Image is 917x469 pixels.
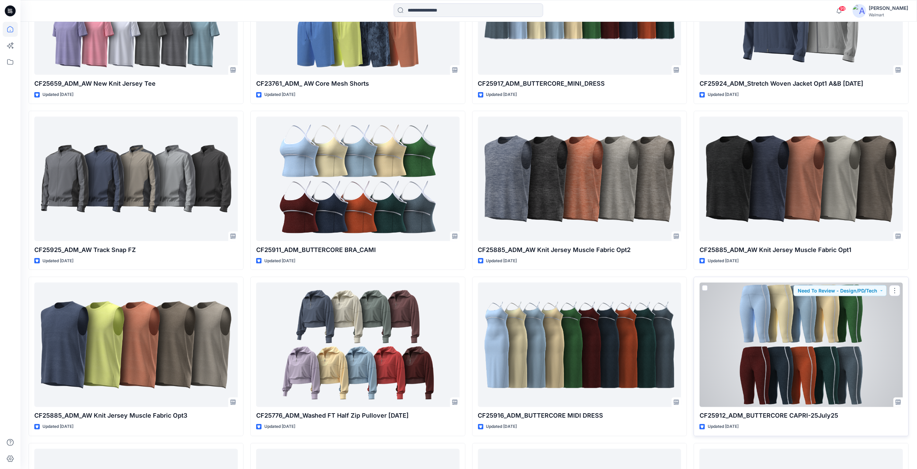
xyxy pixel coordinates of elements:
a: CF25912_ADM_BUTTERCORE CAPRI-25July25 [700,283,903,407]
p: CF25885_ADM_AW Knit Jersey Muscle Fabric Opt1 [700,245,903,255]
p: CF25911_ADM_BUTTERCORE BRA_CAMI [256,245,460,255]
p: CF25776_ADM_Washed FT Half Zip Pullover [DATE] [256,411,460,421]
div: [PERSON_NAME] [869,4,909,12]
p: Updated [DATE] [708,91,739,98]
p: Updated [DATE] [486,257,517,265]
p: CF25916_ADM_BUTTERCORE MIDI DRESS [478,411,682,421]
p: Updated [DATE] [486,423,517,431]
p: CF25912_ADM_BUTTERCORE CAPRI-25July25 [700,411,903,421]
a: CF25925_ADM_AW Track Snap FZ [34,117,238,241]
p: CF25917_ADM_BUTTERCORE_MINI_DRESS [478,79,682,88]
p: Updated [DATE] [486,91,517,98]
div: Walmart [869,12,909,17]
p: Updated [DATE] [264,91,295,98]
span: 99 [839,6,846,11]
a: CF25911_ADM_BUTTERCORE BRA_CAMI [256,117,460,241]
a: CF25885_ADM_AW Knit Jersey Muscle Fabric Opt3 [34,283,238,407]
a: CF25885_ADM_AW Knit Jersey Muscle Fabric Opt1 [700,117,903,241]
img: avatar [853,4,866,18]
p: Updated [DATE] [42,91,73,98]
p: Updated [DATE] [708,423,739,431]
p: Updated [DATE] [708,257,739,265]
p: CF23761_ADM_ AW Core Mesh Shorts [256,79,460,88]
p: Updated [DATE] [264,423,295,431]
p: Updated [DATE] [42,423,73,431]
p: CF25885_ADM_AW Knit Jersey Muscle Fabric Opt2 [478,245,682,255]
p: CF25885_ADM_AW Knit Jersey Muscle Fabric Opt3 [34,411,238,421]
p: CF25925_ADM_AW Track Snap FZ [34,245,238,255]
a: CF25885_ADM_AW Knit Jersey Muscle Fabric Opt2 [478,117,682,241]
a: CF25916_ADM_BUTTERCORE MIDI DRESS [478,283,682,407]
p: Updated [DATE] [264,257,295,265]
p: Updated [DATE] [42,257,73,265]
p: CF25659_ADM_AW New Knit Jersey Tee [34,79,238,88]
p: CF25924_ADM_Stretch Woven Jacket Opt1 A&B [DATE] [700,79,903,88]
a: CF25776_ADM_Washed FT Half Zip Pullover 26JUL25 [256,283,460,407]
